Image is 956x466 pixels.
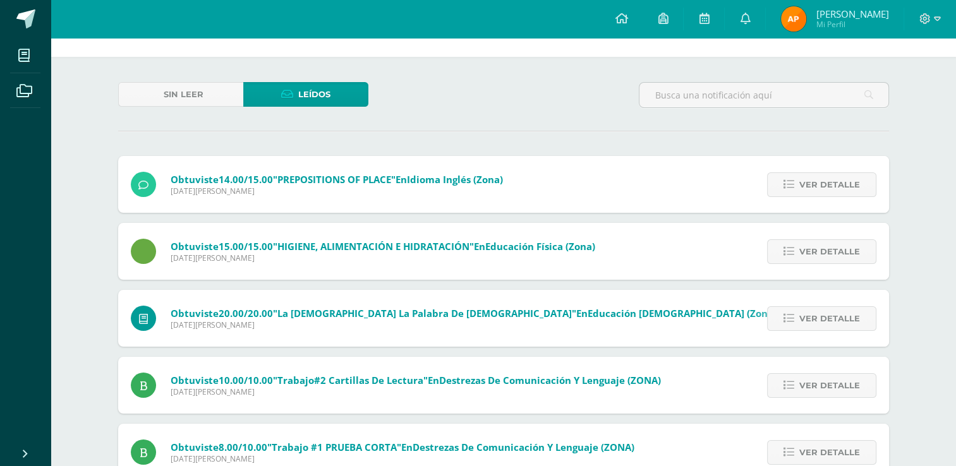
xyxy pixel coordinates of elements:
span: Obtuviste en [171,240,595,253]
span: 10.00/10.00 [219,374,273,386]
span: [DATE][PERSON_NAME] [171,253,595,263]
span: "HIGIENE, ALIMENTACIÓN E HIDRATACIÓN" [273,240,474,253]
img: f5be7b860214a8d3aca2fc09ca217a93.png [781,6,806,32]
span: 14.00/15.00 [219,173,273,186]
span: Ver detalle [799,307,860,330]
a: Sin leer [118,82,243,107]
span: "PREPOSITIONS OF PLACE" [273,173,396,186]
span: [DATE][PERSON_NAME] [171,320,777,330]
span: Obtuviste en [171,307,777,320]
span: Destrezas de Comunicación y Lenguaje (ZONA) [413,441,634,453]
span: [DATE][PERSON_NAME] [171,186,503,196]
span: Obtuviste en [171,173,503,186]
a: Leídos [243,82,368,107]
span: [PERSON_NAME] [816,8,888,20]
span: Educación Física (Zona) [485,240,595,253]
span: Obtuviste en [171,374,661,386]
span: Sin leer [164,83,203,106]
span: Idioma Inglés (Zona) [407,173,503,186]
span: 15.00/15.00 [219,240,273,253]
span: Ver detalle [799,240,860,263]
span: Educación [DEMOGRAPHIC_DATA] (Zona) [588,307,777,320]
span: "Trabajo #1 PRUEBA CORTA" [267,441,401,453]
span: 20.00/20.00 [219,307,273,320]
span: "Trabajo#2 Cartillas de Lectura" [273,374,428,386]
span: Destrezas de Comunicación y Lenguaje (ZONA) [439,374,661,386]
span: Ver detalle [799,441,860,464]
span: [DATE][PERSON_NAME] [171,453,634,464]
span: Obtuviste en [171,441,634,453]
span: Ver detalle [799,173,860,196]
span: "La [DEMOGRAPHIC_DATA] la palabra de [DEMOGRAPHIC_DATA]" [273,307,576,320]
span: Leídos [298,83,330,106]
span: Ver detalle [799,374,860,397]
input: Busca una notificación aquí [639,83,888,107]
span: [DATE][PERSON_NAME] [171,386,661,397]
span: Mi Perfil [816,19,888,30]
span: 8.00/10.00 [219,441,267,453]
